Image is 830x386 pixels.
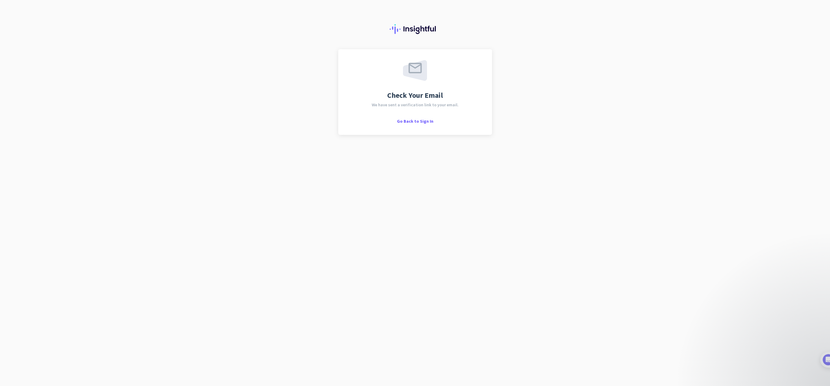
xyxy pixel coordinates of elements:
span: We have sent a verification link to your email. [372,103,459,107]
img: Insightful [390,24,441,34]
span: Go Back to Sign In [397,118,433,124]
img: email-sent [403,60,427,81]
span: Check Your Email [387,92,443,99]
